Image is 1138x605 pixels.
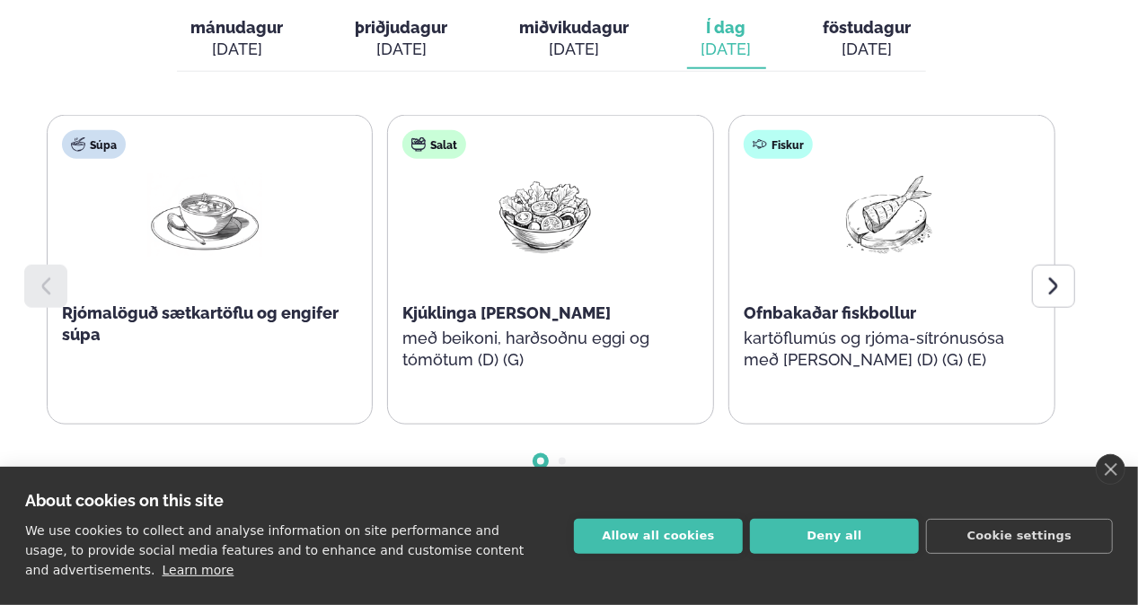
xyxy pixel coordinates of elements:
[559,458,566,465] span: Go to slide 2
[402,328,688,371] p: með beikoni, harðsoðnu eggi og tómötum (D) (G)
[824,18,912,37] span: föstudagur
[537,458,544,465] span: Go to slide 1
[62,130,126,159] div: Súpa
[191,39,284,60] div: [DATE]
[71,137,85,152] img: soup.svg
[1096,454,1125,485] a: close
[356,18,448,37] span: þriðjudagur
[25,523,524,577] p: We use cookies to collect and analyse information on site performance and usage, to provide socia...
[750,519,919,554] button: Deny all
[574,519,743,554] button: Allow all cookies
[402,303,611,322] span: Kjúklinga [PERSON_NAME]
[520,39,630,60] div: [DATE]
[744,303,916,322] span: Ofnbakaðar fiskbollur
[809,10,926,69] button: föstudagur [DATE]
[744,328,1029,371] p: kartöflumús og rjóma-sítrónusósa með [PERSON_NAME] (D) (G) (E)
[506,10,644,69] button: miðvikudagur [DATE]
[147,173,262,257] img: Soup.png
[701,17,752,39] span: Í dag
[829,173,944,257] img: Fish.png
[701,39,752,60] div: [DATE]
[191,18,284,37] span: mánudagur
[25,491,224,510] strong: About cookies on this site
[687,10,766,69] button: Í dag [DATE]
[177,10,298,69] button: mánudagur [DATE]
[411,137,426,152] img: salad.svg
[744,130,813,159] div: Fiskur
[402,130,466,159] div: Salat
[341,10,463,69] button: þriðjudagur [DATE]
[520,18,630,37] span: miðvikudagur
[356,39,448,60] div: [DATE]
[488,173,603,257] img: Salad.png
[62,303,339,344] span: Rjómalöguð sætkartöflu og engifer súpa
[753,137,767,152] img: fish.svg
[926,519,1113,554] button: Cookie settings
[824,39,912,60] div: [DATE]
[163,563,234,577] a: Learn more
